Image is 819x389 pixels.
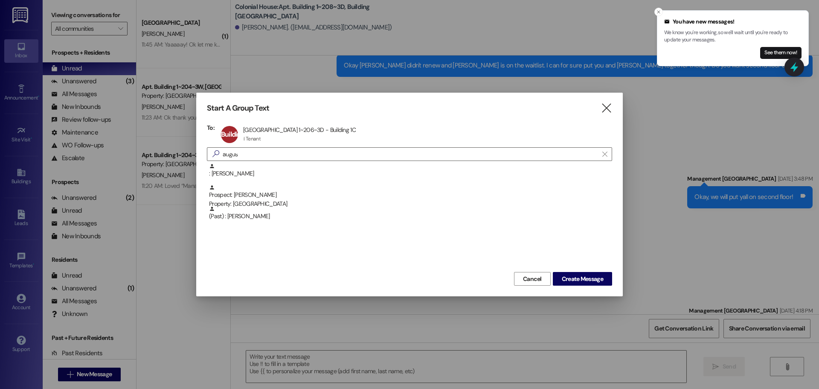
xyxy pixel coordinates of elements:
[209,163,612,178] div: : [PERSON_NAME]
[209,199,612,208] div: Property: [GEOGRAPHIC_DATA]
[243,135,261,142] div: 1 Tenant
[209,149,223,158] i: 
[602,151,607,158] i: 
[223,148,598,160] input: Search for any contact or apartment
[760,47,802,59] button: See them now!
[553,272,612,286] button: Create Message
[221,130,250,156] span: Building 1~206~3D
[598,148,612,161] button: Clear text
[209,184,612,209] div: Prospect: [PERSON_NAME]
[207,163,612,184] div: : [PERSON_NAME]
[207,124,215,132] h3: To:
[664,18,802,26] div: You have new messages!
[562,275,603,284] span: Create Message
[523,275,542,284] span: Cancel
[207,206,612,227] div: (Past) : [PERSON_NAME]
[514,272,551,286] button: Cancel
[207,184,612,206] div: Prospect: [PERSON_NAME]Property: [GEOGRAPHIC_DATA]
[243,126,356,134] div: [GEOGRAPHIC_DATA] 1~206~3D - Building 1C
[209,206,612,221] div: (Past) : [PERSON_NAME]
[664,29,802,44] p: We know you're working, so we'll wait until you're ready to update your messages.
[207,103,269,113] h3: Start A Group Text
[654,8,663,16] button: Close toast
[601,104,612,113] i: 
